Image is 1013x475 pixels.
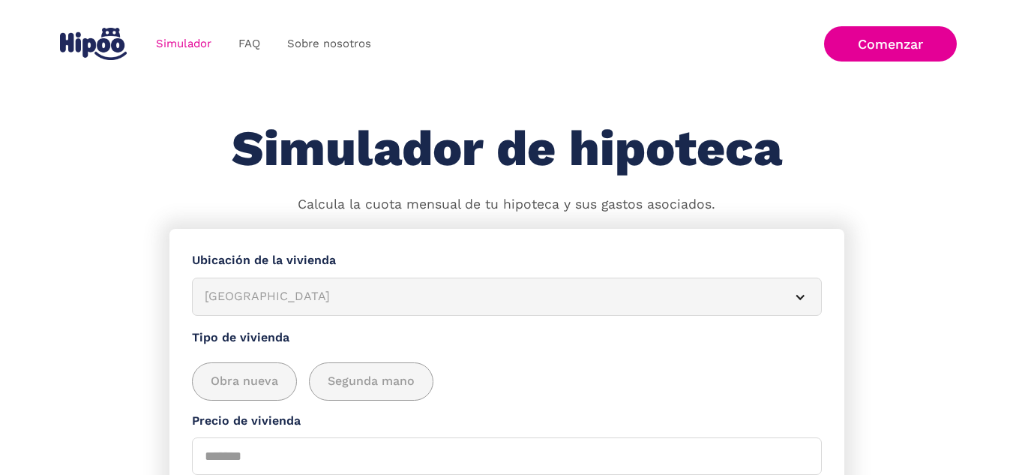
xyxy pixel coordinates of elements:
[192,412,822,431] label: Precio de vivienda
[142,29,225,59] a: Simulador
[232,122,782,176] h1: Simulador de hipoteca
[824,26,957,62] a: Comenzar
[192,278,822,316] article: [GEOGRAPHIC_DATA]
[274,29,385,59] a: Sobre nosotros
[328,372,415,391] span: Segunda mano
[205,287,773,306] div: [GEOGRAPHIC_DATA]
[192,329,822,347] label: Tipo de vivienda
[192,251,822,270] label: Ubicación de la vivienda
[298,195,715,215] p: Calcula la cuota mensual de tu hipoteca y sus gastos asociados.
[57,22,130,66] a: home
[192,362,822,401] div: add_description_here
[225,29,274,59] a: FAQ
[211,372,278,391] span: Obra nueva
